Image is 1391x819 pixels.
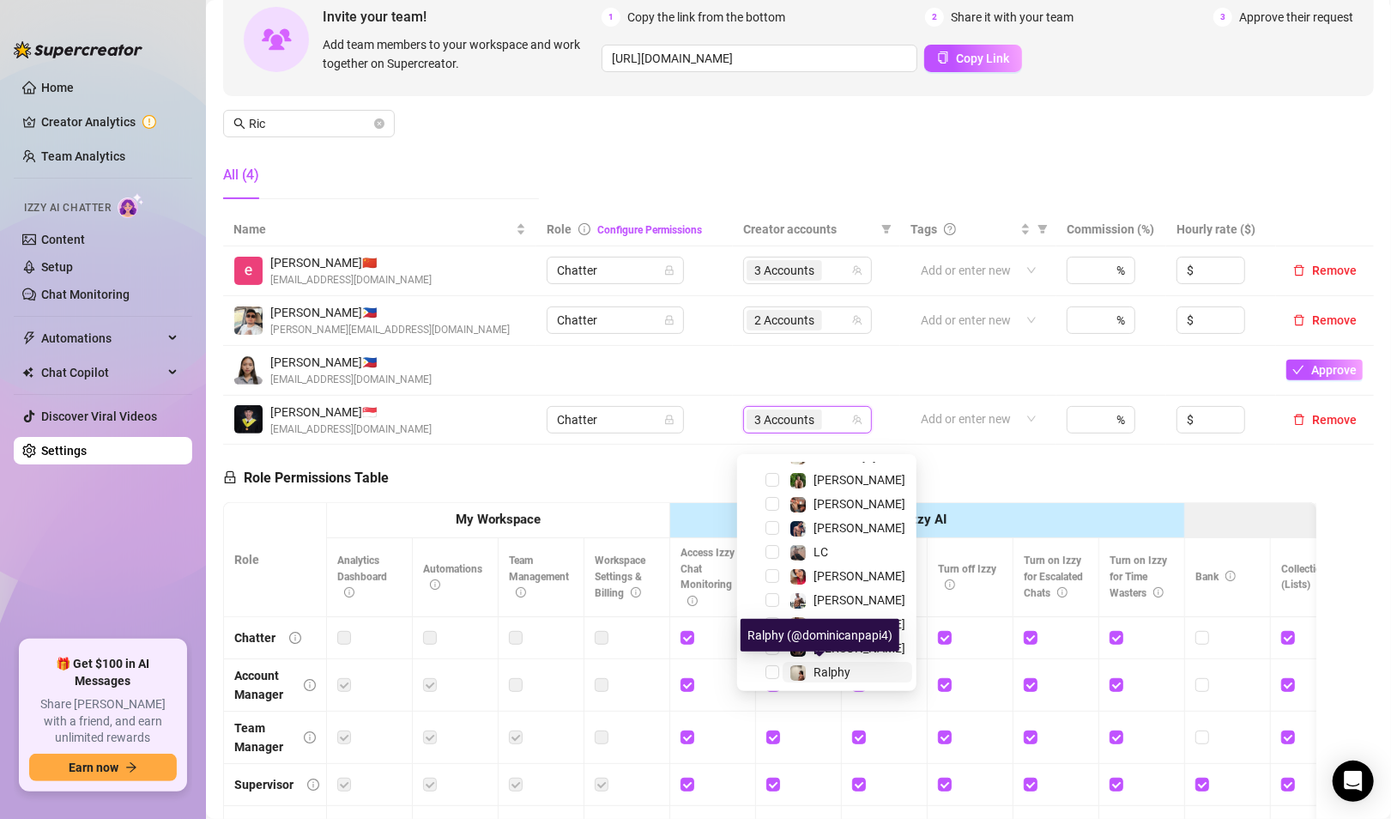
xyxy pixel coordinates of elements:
img: Enrique S. [234,257,263,285]
span: Share [PERSON_NAME] with a friend, and earn unlimited rewards [29,696,177,747]
span: Share it with your team [951,8,1073,27]
span: [PERSON_NAME] [813,569,905,583]
span: [PERSON_NAME] [813,473,905,487]
th: Role [224,503,327,617]
img: Osvaldo [790,497,806,513]
div: Account Manager [234,666,290,704]
span: Copy Link [956,52,1009,65]
span: Automations [41,325,163,352]
img: Ric John Derell Tayre [234,405,263,434]
span: 3 Accounts [747,260,822,281]
span: info-circle [1153,587,1164,598]
span: lock [664,315,674,325]
span: info-circle [631,587,641,598]
span: LC [813,545,828,559]
span: delete [1293,414,1305,426]
button: Approve [1286,360,1363,380]
span: Earn now [69,761,118,774]
span: 2 Accounts [754,311,814,330]
span: filter [881,224,892,234]
img: LC [790,545,806,561]
span: search [233,118,245,130]
span: Remove [1312,313,1357,327]
span: delete [1293,264,1305,276]
img: AI Chatter [118,193,144,218]
img: Vanessa [790,569,806,585]
a: Discover Viral Videos [41,409,157,423]
img: Nathaniel [790,473,806,488]
div: Chatter [234,628,275,647]
button: Earn nowarrow-right [29,754,177,781]
a: Settings [41,444,87,458]
span: Analytics Dashboard [337,555,387,599]
span: info-circle [687,596,698,606]
span: Tags [910,220,937,239]
span: [PERSON_NAME] 🇨🇳 [270,253,432,272]
a: Configure Permissions [597,224,702,236]
img: Rick Gino Tarcena [234,306,263,335]
span: delete [1293,314,1305,326]
span: [EMAIL_ADDRESS][DOMAIN_NAME] [270,372,432,388]
span: lock [664,415,674,425]
img: JUSTIN [790,593,806,609]
span: arrow-right [125,761,137,773]
span: filter [1037,224,1048,234]
span: Creator accounts [743,220,874,239]
span: [EMAIL_ADDRESS][DOMAIN_NAME] [270,422,432,438]
span: lock [223,470,237,484]
a: Chat Monitoring [41,288,130,301]
button: Copy Link [924,45,1022,72]
span: Invite your team! [323,6,602,27]
span: info-circle [578,223,590,235]
span: [PERSON_NAME] 🇵🇭 [270,353,432,372]
span: Automations [423,563,482,591]
button: close-circle [374,118,384,129]
button: Remove [1286,260,1364,281]
span: Select tree node [765,473,779,487]
span: Turn off Izzy [938,563,996,591]
div: All (4) [223,165,259,185]
span: [PERSON_NAME] [813,497,905,511]
span: info-circle [516,587,526,598]
img: logo-BBDzfeDw.svg [14,41,142,58]
span: Add team members to your workspace and work together on Supercreator. [323,35,595,73]
th: Commission (%) [1056,213,1166,246]
span: Copy the link from the bottom [627,8,785,27]
span: [PERSON_NAME] 🇸🇬 [270,403,432,422]
a: Content [41,233,85,246]
span: filter [1034,216,1051,242]
span: 2 [925,8,944,27]
a: Team Analytics [41,149,125,163]
strong: Izzy AI [908,512,947,527]
span: 3 [1213,8,1232,27]
span: Chatter [557,307,674,333]
span: copy [937,52,949,64]
span: Select tree node [765,521,779,535]
div: Ralphy (@dominicanpapi4) [741,619,899,652]
span: Select tree node [765,617,779,631]
span: Collections (Lists) [1281,563,1333,591]
span: Select tree node [765,593,779,607]
img: Axel [790,521,806,537]
span: Workspace Settings & Billing [595,555,645,599]
span: Name [233,220,512,239]
span: Approve [1311,363,1357,377]
span: [PERSON_NAME] [813,593,905,607]
span: Izzy AI Chatter [24,200,111,216]
span: Remove [1312,264,1357,277]
span: Team Management [509,555,569,599]
img: Shaarlote Ricci Catanghal [234,356,263,385]
span: Select tree node [765,665,779,679]
span: Access Izzy - Chat Monitoring [680,547,741,608]
span: info-circle [1057,587,1067,598]
span: [PERSON_NAME] 🇵🇭 [270,303,510,322]
span: [PERSON_NAME] [813,617,905,631]
span: 3 Accounts [754,410,814,429]
span: Role [547,222,572,236]
span: Select tree node [765,497,779,511]
a: Setup [41,260,73,274]
span: info-circle [1225,571,1236,581]
th: Hourly rate ($) [1166,213,1276,246]
div: Open Intercom Messenger [1333,761,1374,802]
